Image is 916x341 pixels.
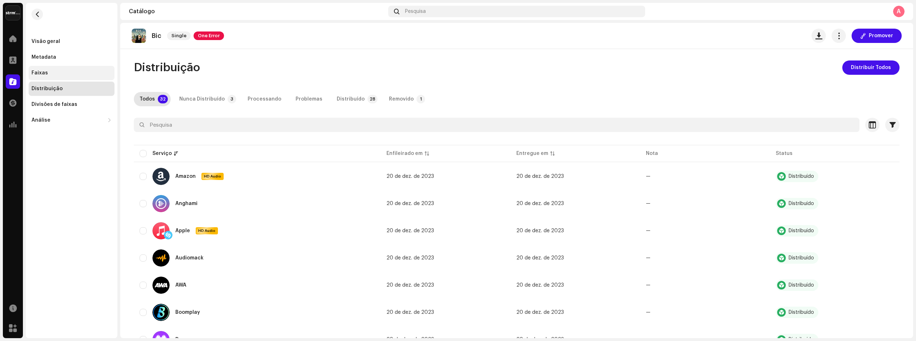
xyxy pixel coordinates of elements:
button: Distribuir Todos [842,60,900,75]
div: Entregue em [516,150,548,157]
span: HD Audio [196,228,217,233]
div: A [893,6,905,17]
div: Distribuído [789,255,814,260]
div: Distribuído [789,283,814,288]
div: Amazon [175,174,196,179]
div: Divisões de faixas [31,102,77,107]
div: Distribuição [31,86,63,92]
div: Apple [175,228,190,233]
re-a-table-badge: — [646,283,651,288]
div: Distribuído [789,174,814,179]
re-m-nav-item: Metadata [29,50,114,64]
div: Processando [248,92,281,106]
input: Pesquisa [134,118,859,132]
re-a-table-badge: — [646,174,651,179]
div: AWA [175,283,186,288]
div: Todos [140,92,155,106]
img: 0ca74282-bb57-4419-8e4a-5cf3297f80f1 [132,29,146,43]
span: 20 de dez. de 2023 [516,228,564,233]
div: Visão geral [31,39,60,44]
p-badge: 1 [416,95,425,103]
div: Faixas [31,70,48,76]
re-m-nav-item: Distribuição [29,82,114,96]
span: 20 de dez. de 2023 [386,255,434,260]
span: 20 de dez. de 2023 [386,201,434,206]
button: Promover [852,29,902,43]
span: Single [167,31,191,40]
div: Serviço [152,150,172,157]
span: One Error [194,31,224,40]
p-badge: 3 [228,95,236,103]
re-a-table-badge: — [646,201,651,206]
div: Metadata [31,54,56,60]
p-badge: 28 [367,95,377,103]
div: Boomplay [175,310,200,315]
span: Promover [869,29,893,43]
span: 20 de dez. de 2023 [516,255,564,260]
span: 20 de dez. de 2023 [516,201,564,206]
re-a-table-badge: — [646,310,651,315]
div: Removido [389,92,414,106]
div: Análise [31,117,50,123]
re-m-nav-item: Faixas [29,66,114,80]
div: Catálogo [129,9,385,14]
div: Nunca Distribuído [179,92,225,106]
span: 20 de dez. de 2023 [516,174,564,179]
re-m-nav-item: Divisões de faixas [29,97,114,112]
span: Distribuir Todos [851,60,891,75]
div: Enfileirado em [386,150,423,157]
img: 408b884b-546b-4518-8448-1008f9c76b02 [6,6,20,20]
re-a-table-badge: — [646,228,651,233]
div: Audiomack [175,255,204,260]
span: Pesquisa [405,9,426,14]
span: 20 de dez. de 2023 [516,310,564,315]
re-m-nav-item: Visão geral [29,34,114,49]
span: 20 de dez. de 2023 [386,310,434,315]
span: 20 de dez. de 2023 [386,174,434,179]
div: Distribuído [337,92,365,106]
span: 20 de dez. de 2023 [386,283,434,288]
div: Distribuído [789,228,814,233]
span: 20 de dez. de 2023 [516,283,564,288]
div: Distribuído [789,310,814,315]
span: HD Audio [202,174,223,179]
div: Problemas [296,92,322,106]
span: Distribuição [134,60,200,75]
re-m-nav-dropdown: Análise [29,113,114,127]
p: Bic [152,32,161,40]
div: Anghami [175,201,198,206]
p-badge: 32 [158,95,168,103]
div: Distribuído [789,201,814,206]
re-a-table-badge: — [646,255,651,260]
span: 20 de dez. de 2023 [386,228,434,233]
